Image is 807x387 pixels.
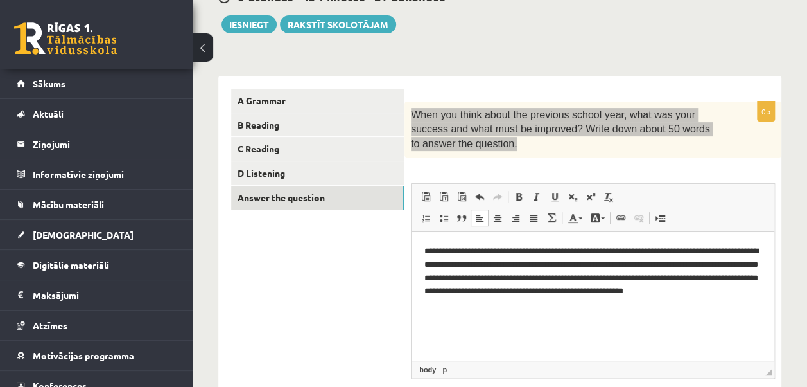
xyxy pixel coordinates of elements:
[280,15,396,33] a: Rakstīt skolotājam
[546,188,564,205] a: Pasvītrojums (vadīšanas taustiņš+U)
[412,232,774,361] iframe: Bagātinātā teksta redaktors, wiswyg-editor-user-answer-47024956015820
[765,369,772,375] span: Mērogot
[17,129,177,159] a: Ziņojumi
[17,250,177,280] a: Digitālie materiāli
[525,210,542,226] a: Izlīdzināt malas
[435,210,453,226] a: Ievietot/noņemt sarakstu ar aizzīmēm
[231,113,404,137] a: B Reading
[17,280,177,310] a: Maksājumi
[586,210,609,226] a: Fona krāsa
[17,341,177,370] a: Motivācijas programma
[471,188,489,205] a: Atcelt (vadīšanas taustiņš+Z)
[453,188,471,205] a: Ievietot no Worda
[757,101,775,122] p: 0p
[411,109,710,149] span: When you think about the previous school year, what was your success and what must be improved? W...
[630,210,648,226] a: Atsaistīt
[417,188,435,205] a: Ielīmēt (vadīšanas taustiņš+V)
[417,210,435,226] a: Ievietot/noņemt numurētu sarakstu
[489,210,507,226] a: Centrēti
[231,137,404,161] a: C Reading
[14,22,117,55] a: Rīgas 1. Tālmācības vidusskola
[17,99,177,129] a: Aktuāli
[435,188,453,205] a: Ievietot kā vienkāršu tekstu (vadīšanas taustiņš+pārslēgšanas taustiņš+V)
[17,69,177,98] a: Sākums
[564,210,586,226] a: Teksta krāsa
[651,210,669,226] a: Ievietot lapas pārtraukumu drukai
[582,188,600,205] a: Augšraksts
[33,259,109,271] span: Digitālie materiāli
[17,159,177,189] a: Informatīvie ziņojumi
[231,186,404,210] a: Answer the question
[528,188,546,205] a: Slīpraksts (vadīšanas taustiņš+I)
[33,129,177,159] legend: Ziņojumi
[542,210,560,226] a: Math
[221,15,277,33] button: Iesniegt
[17,190,177,219] a: Mācību materiāli
[489,188,507,205] a: Atkārtot (vadīšanas taustiņš+Y)
[600,188,618,205] a: Noņemt stilus
[453,210,471,226] a: Bloka citāts
[507,210,525,226] a: Izlīdzināt pa labi
[17,310,177,340] a: Atzīmes
[33,108,64,120] span: Aktuāli
[440,364,449,375] a: p elements
[33,199,104,210] span: Mācību materiāli
[564,188,582,205] a: Apakšraksts
[231,89,404,113] a: A Grammar
[33,319,67,331] span: Atzīmes
[231,161,404,185] a: D Listening
[33,229,134,240] span: [DEMOGRAPHIC_DATA]
[612,210,630,226] a: Saite (vadīšanas taustiņš+K)
[510,188,528,205] a: Treknraksts (vadīšanas taustiņš+B)
[471,210,489,226] a: Izlīdzināt pa kreisi
[33,350,134,361] span: Motivācijas programma
[417,364,438,375] a: body elements
[17,220,177,249] a: [DEMOGRAPHIC_DATA]
[33,159,177,189] legend: Informatīvie ziņojumi
[33,78,65,89] span: Sākums
[33,280,177,310] legend: Maksājumi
